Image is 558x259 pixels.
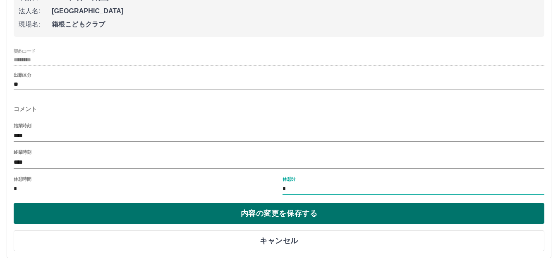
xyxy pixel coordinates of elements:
[19,6,52,16] span: 法人名:
[19,19,52,29] span: 現場名:
[14,176,31,182] label: 休憩時間
[14,230,544,251] button: キャンセル
[14,149,31,155] label: 終業時刻
[14,203,544,224] button: 内容の変更を保存する
[283,176,296,182] label: 休憩分
[52,6,539,16] span: [GEOGRAPHIC_DATA]
[52,19,539,29] span: 箱根こどもクラブ
[14,48,36,54] label: 契約コード
[14,72,31,78] label: 出勤区分
[14,123,31,129] label: 始業時刻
